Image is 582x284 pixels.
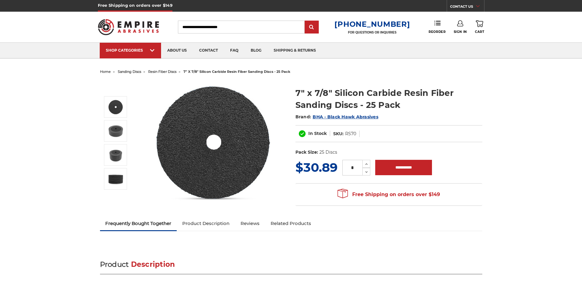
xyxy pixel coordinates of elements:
[334,30,410,34] p: FOR QUESTIONS OR INQUIRIES
[454,30,467,34] span: Sign In
[100,69,111,74] a: home
[108,123,123,139] img: 7x7/8 silicon carbide resin fibre
[295,149,318,156] dt: Pack Size:
[100,217,177,230] a: Frequently Bought Together
[118,69,141,74] a: sanding discs
[177,217,235,230] a: Product Description
[224,43,245,58] a: faq
[183,69,290,74] span: 7" x 7/8" silicon carbide resin fiber sanding discs - 25 pack
[475,20,484,34] a: Cart
[108,171,123,187] img: fiber discs silicon carbide
[108,99,123,115] img: 7 Inch Silicon Carbide Resin Fiber Disc
[337,188,440,201] span: Free Shipping on orders over $149
[106,48,155,53] div: SHOP CATEGORIES
[429,20,445,34] a: Reorder
[98,15,159,39] img: Empire Abrasives
[306,21,318,34] input: Submit
[475,30,484,34] span: Cart
[245,43,268,58] a: blog
[295,160,337,175] span: $30.89
[319,149,337,156] dd: 25 Discs
[333,131,344,137] dt: SKU:
[313,114,378,120] a: BHA - Black Hawk Abrasives
[265,217,317,230] a: Related Products
[450,3,484,12] a: CONTACT US
[193,43,224,58] a: contact
[268,43,322,58] a: shipping & returns
[100,260,129,269] span: Product
[108,147,123,163] img: 7 inch x 7/8 inch silicon carbide resin fiber
[295,87,482,111] h1: 7" x 7/8" Silicon Carbide Resin Fiber Sanding Discs - 25 Pack
[308,131,327,136] span: In Stock
[148,69,176,74] a: resin fiber discs
[345,131,356,137] dd: RS70
[152,81,275,204] img: 7 Inch Silicon Carbide Resin Fiber Disc
[131,260,175,269] span: Description
[429,30,445,34] span: Reorder
[161,43,193,58] a: about us
[235,217,265,230] a: Reviews
[295,114,311,120] span: Brand:
[334,20,410,29] a: [PHONE_NUMBER]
